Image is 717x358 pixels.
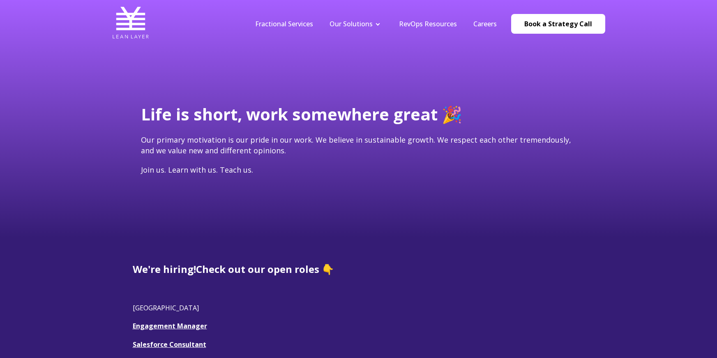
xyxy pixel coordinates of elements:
[255,19,313,28] a: Fractional Services
[196,262,334,276] span: Check out our open roles 👇
[133,340,206,349] a: Salesforce Consultant
[112,4,149,41] img: Lean Layer Logo
[330,19,373,28] a: Our Solutions
[141,103,462,125] span: Life is short, work somewhere great 🎉
[247,19,505,28] div: Navigation Menu
[141,165,253,175] span: Join us. Learn with us. Teach us.
[473,19,497,28] a: Careers
[399,19,457,28] a: RevOps Resources
[133,303,199,312] span: [GEOGRAPHIC_DATA]
[141,135,571,155] span: Our primary motivation is our pride in our work. We believe in sustainable growth. We respect eac...
[133,262,196,276] span: We're hiring!
[511,14,605,34] a: Book a Strategy Call
[133,321,207,330] a: Engagement Manager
